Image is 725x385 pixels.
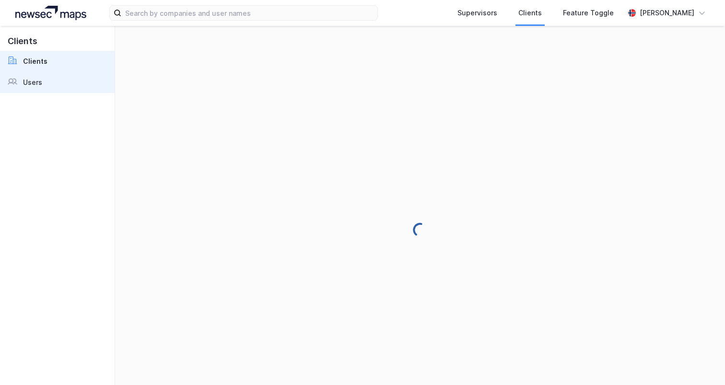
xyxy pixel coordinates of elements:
div: Kontrollprogram for chat [677,339,725,385]
div: Clients [518,7,542,19]
img: logo.a4113a55bc3d86da70a041830d287a7e.svg [15,6,86,20]
input: Search by companies and user names [121,6,377,20]
iframe: Chat Widget [677,339,725,385]
div: Supervisors [457,7,497,19]
div: Feature Toggle [563,7,614,19]
div: Users [23,77,42,88]
div: [PERSON_NAME] [640,7,694,19]
div: Clients [23,56,47,67]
